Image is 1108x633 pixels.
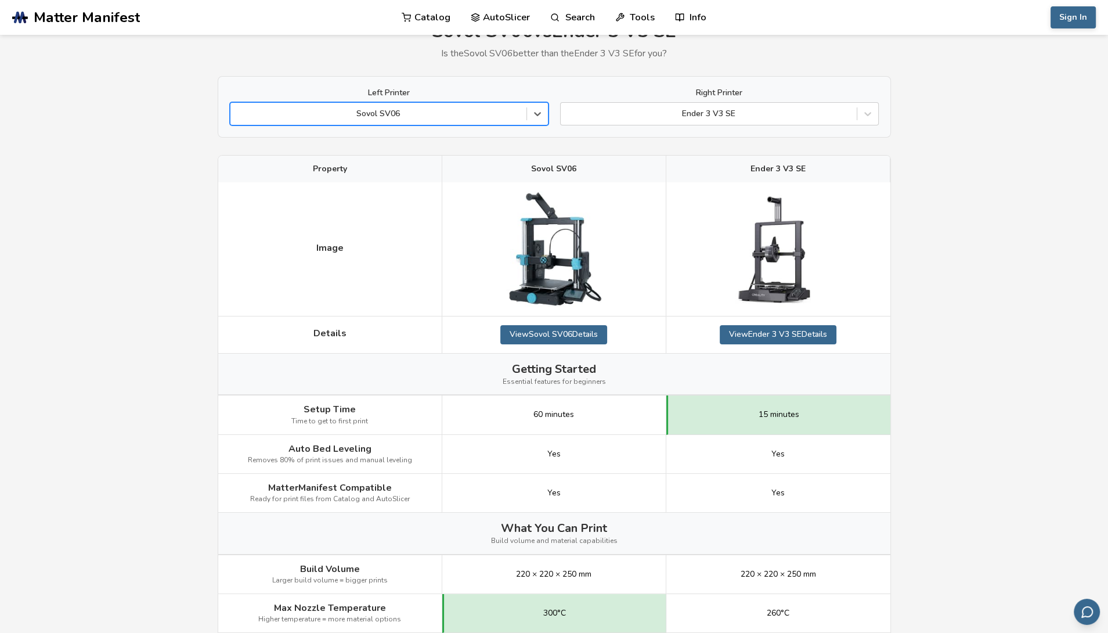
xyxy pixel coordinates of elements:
[218,48,891,59] p: Is the Sovol SV06 better than the Ender 3 V3 SE for you?
[720,325,836,344] a: ViewEnder 3 V3 SEDetails
[304,404,356,415] span: Setup Time
[767,609,789,618] span: 260°C
[218,21,891,42] h1: Sovol SV06 vs Ender 3 V3 SE
[230,88,548,98] label: Left Printer
[543,609,566,618] span: 300°C
[1074,599,1100,625] button: Send feedback via email
[500,325,607,344] a: ViewSovol SV06Details
[516,570,591,579] span: 220 × 220 × 250 mm
[503,378,606,386] span: Essential features for beginners
[560,88,879,98] label: Right Printer
[547,449,561,459] span: Yes
[501,521,607,535] span: What You Can Print
[313,164,347,174] span: Property
[533,410,574,419] span: 60 minutes
[258,616,401,624] span: Higher temperature = more material options
[288,444,371,454] span: Auto Bed Leveling
[547,488,561,498] span: Yes
[741,570,816,579] span: 220 × 220 × 250 mm
[272,577,388,585] span: Larger build volume = bigger prints
[750,164,806,174] span: Ender 3 V3 SE
[248,456,412,465] span: Removes 80% of print issues and manual leveling
[300,564,360,574] span: Build Volume
[491,537,618,545] span: Build volume and material capabilities
[274,603,386,613] span: Max Nozzle Temperature
[1051,6,1096,28] button: Sign In
[250,495,410,503] span: Ready for print files from Catalog and AutoSlicer
[291,418,368,426] span: Time to get to first print
[316,243,344,253] span: Image
[566,109,569,118] input: Ender 3 V3 SE
[771,488,785,498] span: Yes
[496,191,612,307] img: Sovol SV06
[531,164,576,174] span: Sovol SV06
[268,483,392,493] span: MatterManifest Compatible
[313,328,347,339] span: Details
[759,410,799,419] span: 15 minutes
[771,449,785,459] span: Yes
[720,191,836,307] img: Ender 3 V3 SE
[34,9,140,26] span: Matter Manifest
[512,362,596,376] span: Getting Started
